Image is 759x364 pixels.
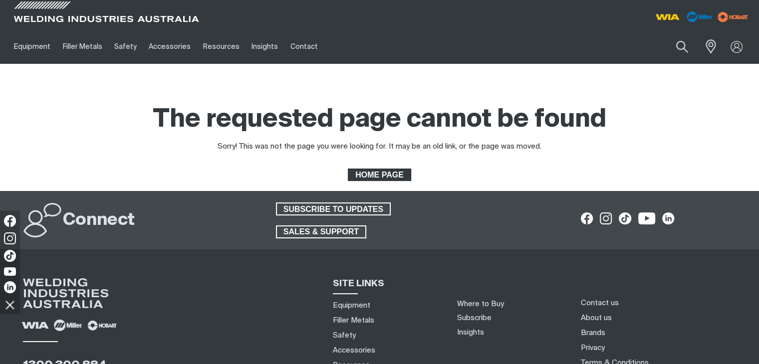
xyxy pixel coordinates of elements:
[4,281,16,293] img: LinkedIn
[715,9,751,24] img: miller
[4,232,16,244] img: Instagram
[197,29,246,64] a: Resources
[581,298,619,308] a: Contact us
[277,225,365,238] span: SALES & SUPPORT
[143,29,197,64] a: Accessories
[333,315,374,326] a: Filler Metals
[333,330,356,341] a: Safety
[4,215,16,227] img: Facebook
[348,169,411,182] a: HOME PAGE
[665,35,699,58] button: Search products
[246,29,284,64] a: Insights
[653,35,699,58] input: Product name or item number...
[333,345,375,356] a: Accessories
[276,202,391,215] a: SUBSCRIBE TO UPDATES
[581,313,612,323] a: About us
[153,104,606,136] h1: The requested page cannot be found
[457,314,492,322] a: Subscribe
[457,300,504,308] a: Where to Buy
[8,29,56,64] a: Equipment
[349,169,410,182] span: HOME PAGE
[4,250,16,262] img: TikTok
[108,29,143,64] a: Safety
[581,343,605,353] a: Privacy
[276,225,366,238] a: SALES & SUPPORT
[333,300,370,311] a: Equipment
[284,29,323,64] a: Contact
[1,296,18,313] img: hide socials
[581,328,605,338] a: Brands
[8,29,565,64] nav: Main
[4,267,16,276] img: YouTube
[277,202,390,215] span: SUBSCRIBE TO UPDATES
[457,329,484,336] a: Insights
[56,29,108,64] a: Filler Metals
[63,209,135,231] h2: Connect
[218,141,541,153] div: Sorry! This was not the page you were looking for. It may be an old link, or the page was moved.
[333,279,384,288] span: SITE LINKS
